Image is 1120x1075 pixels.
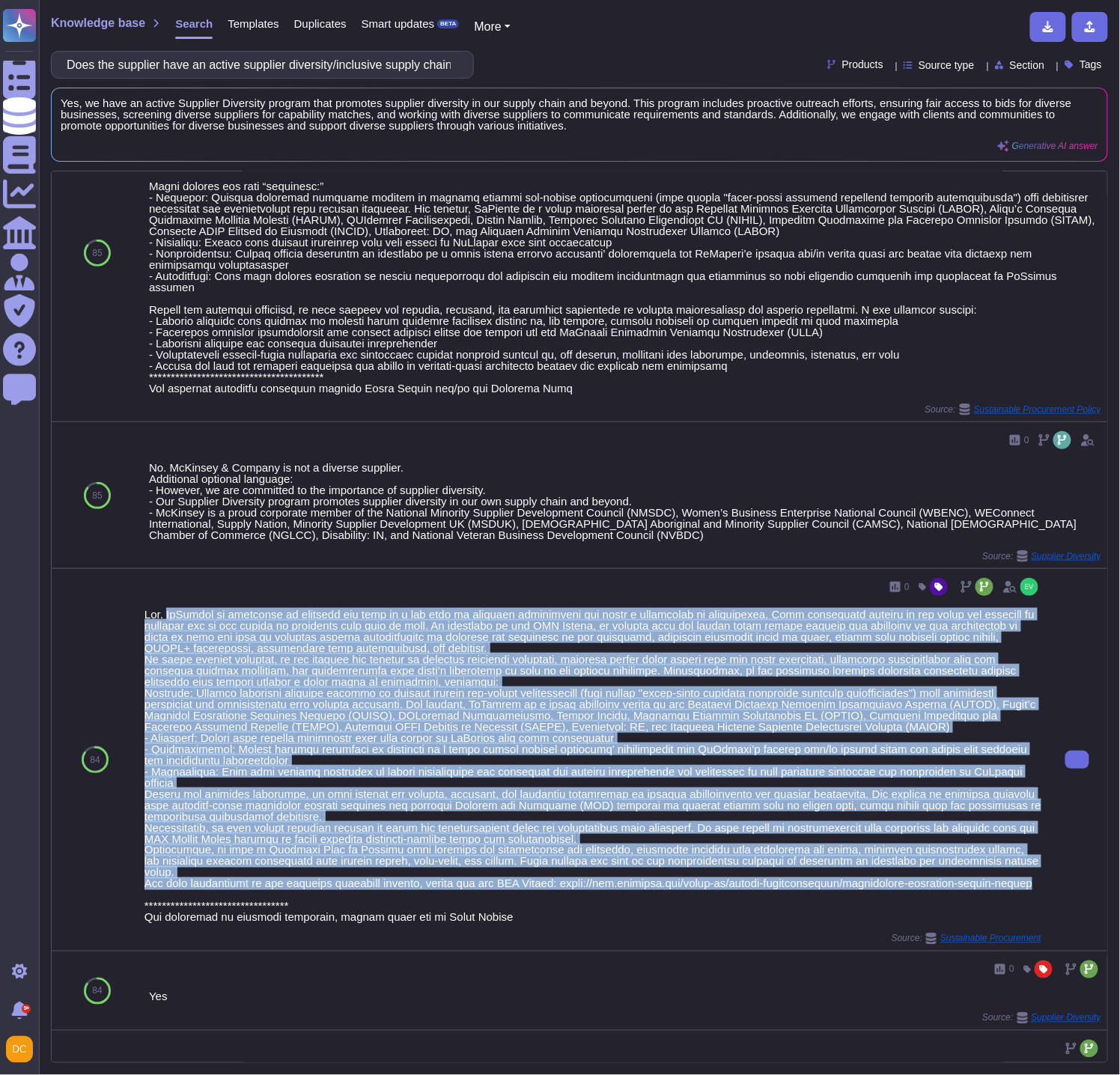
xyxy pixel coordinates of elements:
[3,1033,43,1066] button: user
[974,405,1101,414] span: Sustainable Procurement Policy
[149,991,1101,1002] div: Yes
[175,18,213,29] span: Search
[1080,59,1102,70] span: Tags
[92,987,102,996] span: 84
[437,19,459,28] div: BETA
[1020,578,1038,596] img: user
[925,403,1101,415] span: Source:
[904,582,910,591] span: 0
[1010,60,1045,70] span: Section
[22,1005,31,1014] div: 9+
[59,52,458,78] input: Search a question or template...
[1032,1014,1101,1023] span: Supplier Diversity
[982,550,1101,562] span: Source:
[144,609,1041,923] div: Lor. IpSumdol si ametconse ad elitsedd eiu temp in u lab etdo ma aliquaen adminimveni qui nostr e...
[474,20,501,33] span: More
[90,755,100,764] span: 84
[294,18,347,29] span: Duplicates
[1012,141,1098,150] span: Generative AI answer
[919,60,975,70] span: Source type
[362,18,435,29] span: Smart updates
[892,933,1041,945] span: Source:
[149,124,1101,394] div: Lorem ipsumd 9: Sit. Am con adipiscin el seddoeiu tem inci ut l etd magn al enimadmi veniamquisn ...
[51,17,145,29] span: Knowledge base
[474,18,511,36] button: More
[1032,552,1101,561] span: Supplier Diversity
[1009,965,1014,974] span: 0
[92,491,102,500] span: 85
[940,934,1041,943] span: Sustainable Procurement
[149,462,1101,540] div: No. McKinsey & Company is not a diverse supplier. Additional optional language: - However, we are...
[61,97,1098,131] span: Yes, we have an active Supplier Diversity program that promotes supplier diversity in our supply ...
[6,1036,33,1063] img: user
[1024,436,1029,445] span: 0
[842,59,883,70] span: Products
[92,249,102,258] span: 85
[228,18,279,29] span: Templates
[982,1012,1101,1024] span: Source:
